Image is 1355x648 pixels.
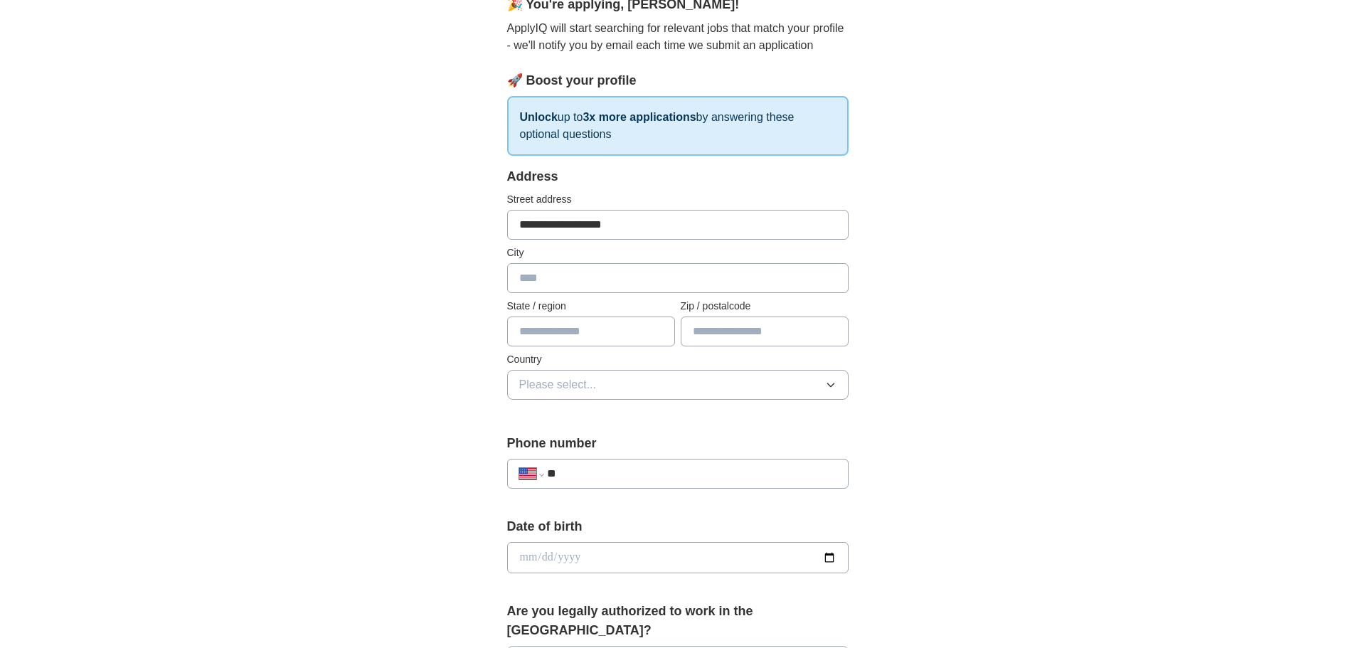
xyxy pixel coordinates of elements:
[507,434,849,453] label: Phone number
[507,96,849,156] p: up to by answering these optional questions
[507,192,849,207] label: Street address
[507,352,849,367] label: Country
[583,111,696,123] strong: 3x more applications
[507,517,849,536] label: Date of birth
[520,111,558,123] strong: Unlock
[507,20,849,54] p: ApplyIQ will start searching for relevant jobs that match your profile - we'll notify you by emai...
[681,299,849,314] label: Zip / postalcode
[507,71,849,90] div: 🚀 Boost your profile
[507,299,675,314] label: State / region
[507,602,849,640] label: Are you legally authorized to work in the [GEOGRAPHIC_DATA]?
[507,370,849,400] button: Please select...
[507,167,849,186] div: Address
[519,376,597,393] span: Please select...
[507,245,849,260] label: City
